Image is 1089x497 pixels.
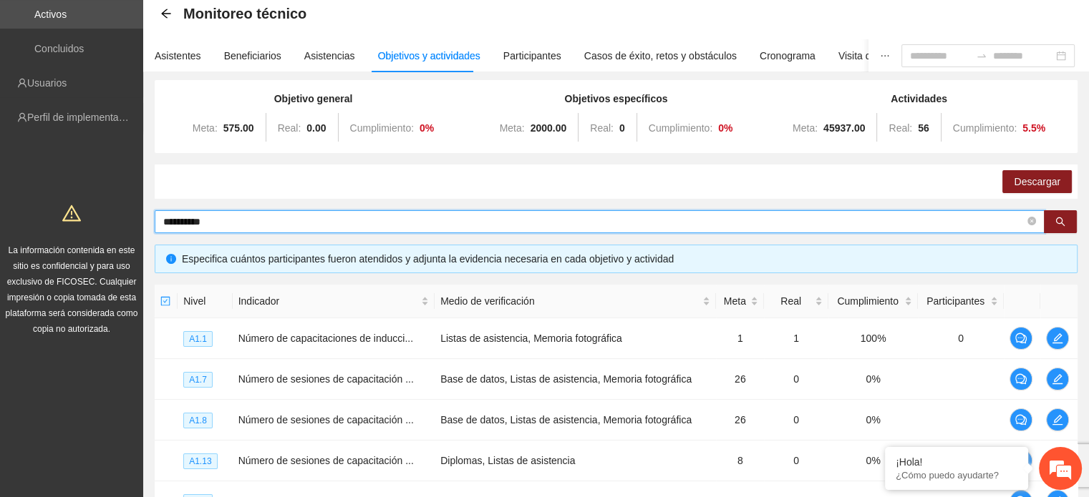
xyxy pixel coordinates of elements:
span: Número de sesiones de capacitación ... [238,414,414,425]
span: Número de capacitaciones de inducci... [238,333,413,344]
span: ellipsis [880,51,890,61]
div: ¡Hola! [896,456,1017,468]
strong: 0 % [420,122,434,134]
th: Meta [716,285,764,318]
span: Indicador [238,293,418,309]
span: A1.8 [183,413,213,428]
strong: Actividades [891,93,947,104]
td: 0% [828,359,918,400]
div: Especifica cuántos participantes fueron atendidos y adjunta la evidencia necesaria en cada objeti... [182,251,1066,267]
td: 0 [764,359,828,400]
th: Nivel [178,285,232,318]
a: Usuarios [27,77,67,89]
td: 1 [764,318,828,359]
div: Back [160,8,172,20]
span: Real: [889,122,912,134]
div: Beneficiarios [224,48,281,64]
strong: Objetivos específicos [565,93,668,104]
th: Medio de verificación [435,285,716,318]
th: Indicador [233,285,435,318]
div: Cronograma [760,48,815,64]
button: comment [1010,368,1032,390]
button: Descargar [1002,170,1072,193]
strong: 56 [918,122,929,134]
span: A1.1 [183,331,213,347]
a: Perfil de implementadora [27,112,139,123]
div: Asistencias [304,48,355,64]
span: edit [1047,333,1068,344]
td: Base de datos, Listas de asistencia, Memoria fotográfica [435,400,716,441]
span: search [1055,217,1065,228]
button: comment [1010,327,1032,350]
span: close-circle [1027,217,1036,225]
strong: 45937.00 [823,122,865,134]
span: Cumplimiento [834,293,901,309]
button: comment [1010,408,1032,431]
span: Real: [590,122,614,134]
button: search [1044,210,1077,233]
span: close-circle [1027,215,1036,229]
td: 0 [764,400,828,441]
button: edit [1046,368,1069,390]
span: Real [770,293,812,309]
div: Visita de campo y entregables [838,48,972,64]
span: Estamos en línea. [83,165,198,310]
button: ellipsis [868,39,901,72]
div: Participantes [503,48,561,64]
span: Real: [278,122,301,134]
span: edit [1047,414,1068,425]
strong: 5.5 % [1022,122,1045,134]
span: swap-right [976,50,987,61]
textarea: Escriba su mensaje y pulse “Intro” [7,339,273,389]
span: edit [1047,373,1068,385]
span: arrow-left [160,8,172,19]
span: check-square [160,296,170,306]
span: Medio de verificación [440,293,700,309]
div: Casos de éxito, retos y obstáculos [584,48,737,64]
td: 26 [716,359,764,400]
span: A1.7 [183,372,213,388]
th: Real [764,285,828,318]
span: Cumplimiento: [649,122,712,134]
div: Asistentes [155,48,201,64]
strong: Objetivo general [274,93,353,104]
span: Descargar [1014,174,1060,190]
p: ¿Cómo puedo ayudarte? [896,470,1017,481]
strong: 0 [619,122,625,134]
strong: 0 % [718,122,732,134]
strong: 575.00 [223,122,254,134]
td: 0 [918,318,1004,359]
td: 0% [828,441,918,481]
td: 0% [828,400,918,441]
th: Cumplimiento [828,285,918,318]
td: Base de datos, Listas de asistencia, Memoria fotográfica [435,359,716,400]
span: Participantes [924,293,987,309]
a: Activos [34,9,67,20]
td: 100% [828,318,918,359]
span: Meta: [500,122,525,134]
span: warning [62,204,81,222]
span: Monitoreo técnico [183,2,306,25]
span: Cumplimiento: [350,122,414,134]
span: A1.13 [183,453,217,469]
td: 1 [716,318,764,359]
div: Objetivos y actividades [378,48,480,64]
a: Concluidos [34,43,84,54]
td: 8 [716,441,764,481]
span: Meta [722,293,747,309]
th: Participantes [918,285,1004,318]
span: Cumplimiento: [953,122,1017,134]
button: edit [1046,327,1069,350]
span: to [976,50,987,61]
td: Listas de asistencia, Memoria fotográfica [435,318,716,359]
button: edit [1046,408,1069,431]
span: Meta: [193,122,218,134]
div: Chatee con nosotros ahora [74,73,241,92]
div: Minimizar ventana de chat en vivo [235,7,269,41]
strong: 2000.00 [531,122,567,134]
td: 26 [716,400,764,441]
strong: 0.00 [306,122,326,134]
span: La información contenida en este sitio es confidencial y para uso exclusivo de FICOSEC. Cualquier... [6,245,138,334]
span: Meta: [793,122,818,134]
span: info-circle [166,254,176,264]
